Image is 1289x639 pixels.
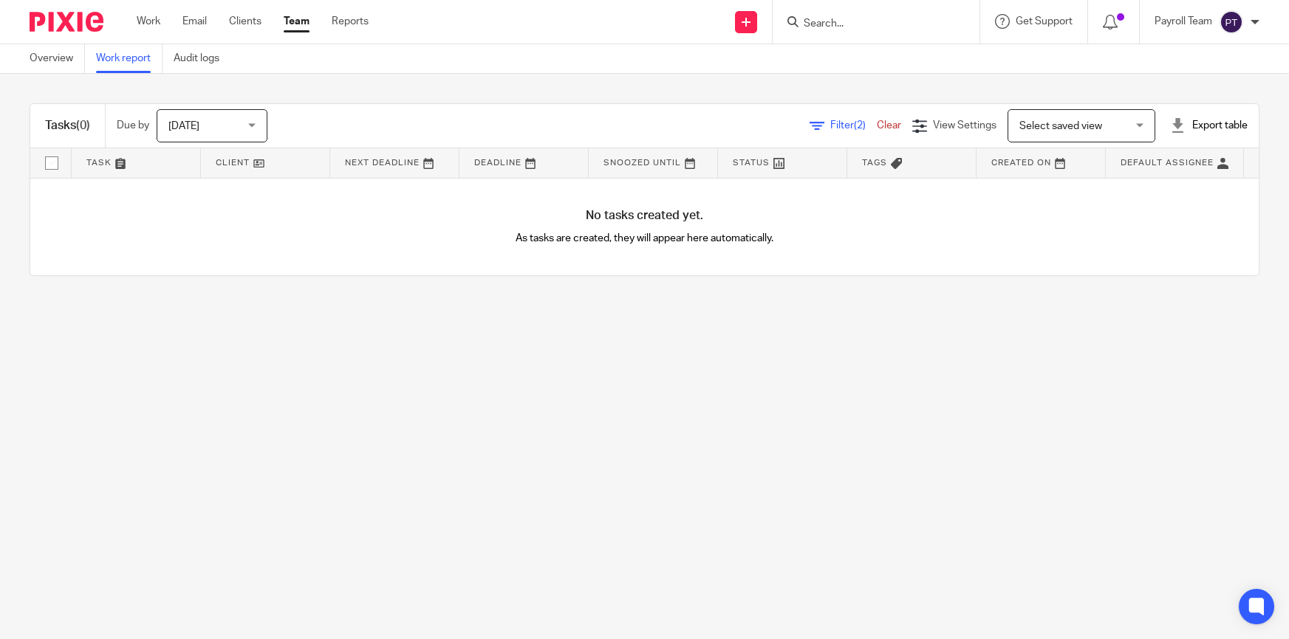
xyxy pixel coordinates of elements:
[338,231,952,246] p: As tasks are created, they will appear here automatically.
[1170,118,1248,133] div: Export table
[96,44,163,73] a: Work report
[76,120,90,131] span: (0)
[45,118,90,134] h1: Tasks
[1155,14,1212,29] p: Payroll Team
[1220,10,1243,34] img: svg%3E
[933,120,996,131] span: View Settings
[168,121,199,131] span: [DATE]
[802,18,935,31] input: Search
[877,120,901,131] a: Clear
[830,120,877,131] span: Filter
[174,44,230,73] a: Audit logs
[30,208,1259,224] h4: No tasks created yet.
[182,14,207,29] a: Email
[1019,121,1102,131] span: Select saved view
[862,159,887,167] span: Tags
[30,44,85,73] a: Overview
[1016,16,1073,27] span: Get Support
[30,12,103,32] img: Pixie
[117,118,149,133] p: Due by
[284,14,310,29] a: Team
[854,120,866,131] span: (2)
[137,14,160,29] a: Work
[229,14,261,29] a: Clients
[332,14,369,29] a: Reports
